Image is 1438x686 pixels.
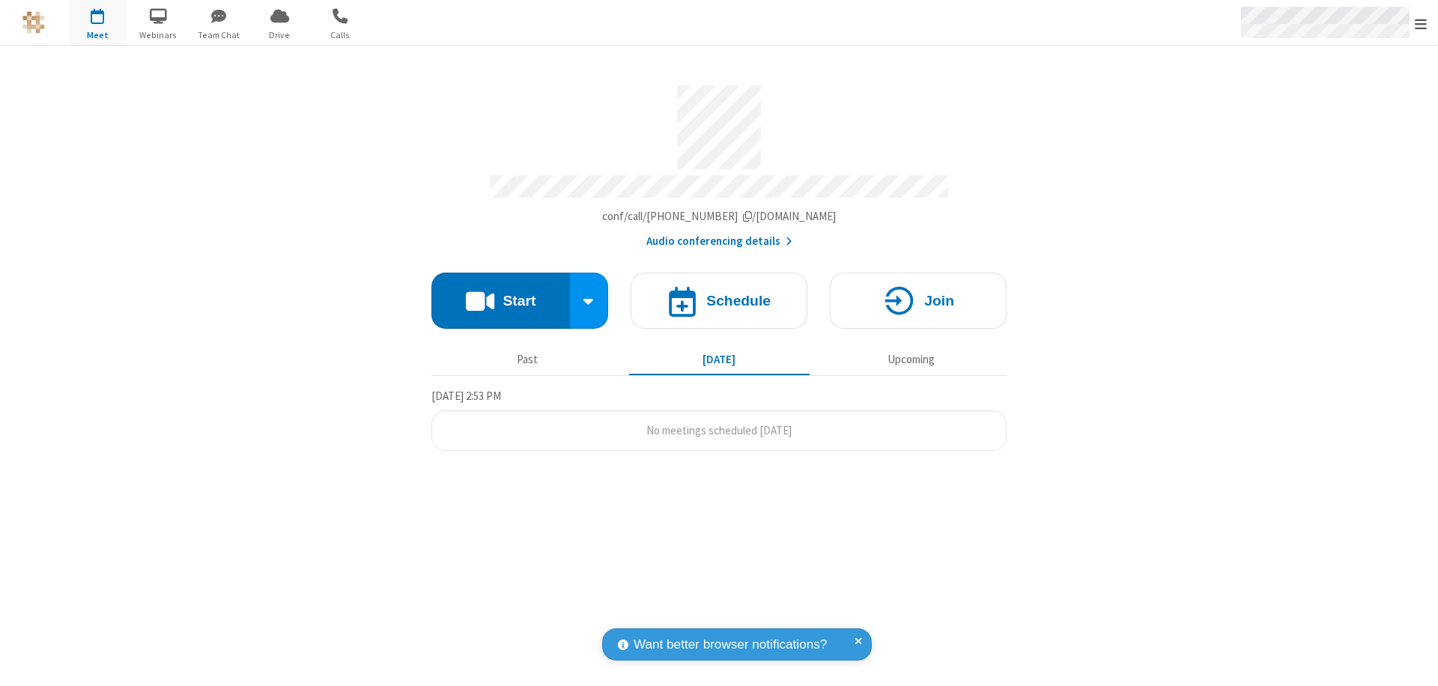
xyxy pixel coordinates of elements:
[431,387,1007,452] section: Today's Meetings
[634,635,827,655] span: Want better browser notifications?
[830,273,1007,329] button: Join
[631,273,807,329] button: Schedule
[22,11,45,34] img: QA Selenium DO NOT DELETE OR CHANGE
[629,345,810,374] button: [DATE]
[437,345,618,374] button: Past
[431,273,570,329] button: Start
[431,74,1007,250] section: Account details
[570,273,609,329] div: Start conference options
[1401,647,1427,676] iframe: Chat
[70,28,126,42] span: Meet
[312,28,368,42] span: Calls
[706,294,771,308] h4: Schedule
[821,345,1001,374] button: Upcoming
[602,209,837,223] span: Copy my meeting room link
[646,423,792,437] span: No meetings scheduled [DATE]
[924,294,954,308] h4: Join
[602,208,837,225] button: Copy my meeting room linkCopy my meeting room link
[191,28,247,42] span: Team Chat
[252,28,308,42] span: Drive
[646,233,792,250] button: Audio conferencing details
[503,294,536,308] h4: Start
[431,389,501,403] span: [DATE] 2:53 PM
[130,28,186,42] span: Webinars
